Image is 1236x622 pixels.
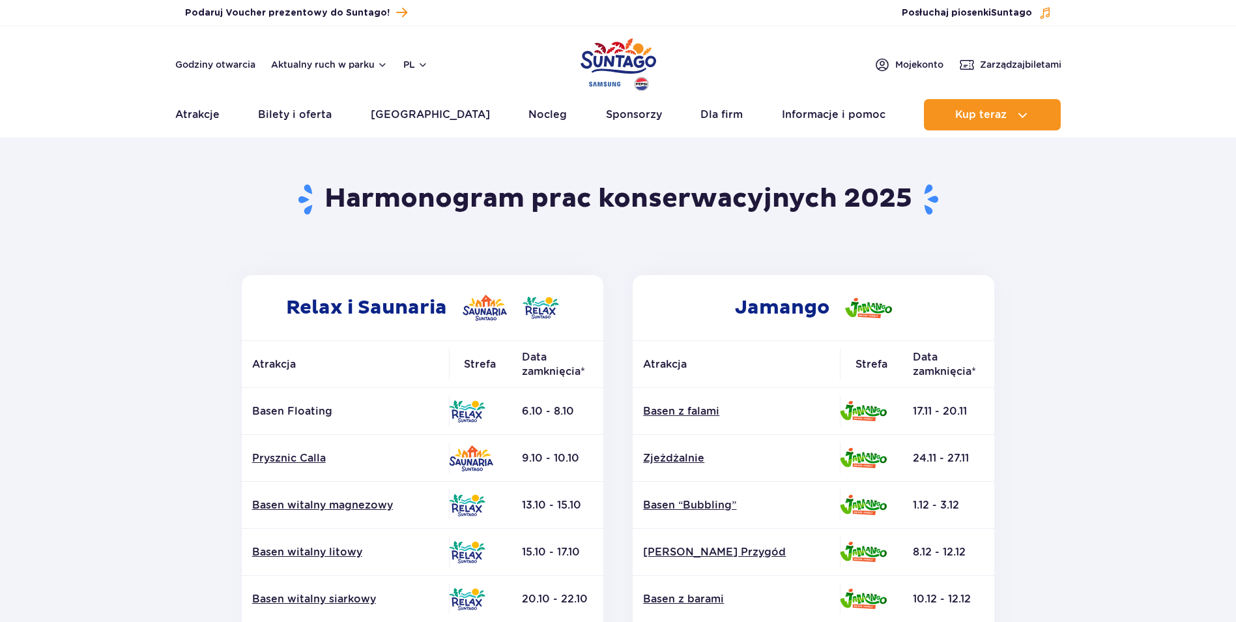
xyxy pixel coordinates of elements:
[449,588,485,610] img: Relax
[371,99,490,130] a: [GEOGRAPHIC_DATA]
[643,451,829,466] a: Zjeżdżalnie
[700,99,743,130] a: Dla firm
[643,404,829,419] a: Basen z falami
[902,388,994,435] td: 17.11 - 20.11
[991,8,1032,18] span: Suntago
[403,58,428,71] button: pl
[511,341,603,388] th: Data zamknięcia*
[840,341,902,388] th: Strefa
[175,58,255,71] a: Godziny otwarcia
[633,341,840,388] th: Atrakcja
[511,482,603,529] td: 13.10 - 15.10
[955,109,1007,121] span: Kup teraz
[924,99,1061,130] button: Kup teraz
[252,545,438,559] a: Basen witalny litowy
[252,498,438,512] a: Basen witalny magnezowy
[523,297,559,319] img: Relax
[511,388,603,435] td: 6.10 - 8.10
[258,99,332,130] a: Bilety i oferta
[237,183,999,216] h1: Harmonogram prac konserwacyjnych 2025
[449,400,485,422] img: Relax
[643,545,829,559] a: [PERSON_NAME] Przygód
[902,7,1052,20] button: Posłuchaj piosenkiSuntago
[581,33,656,93] a: Park of Poland
[902,435,994,482] td: 24.11 - 27.11
[902,7,1032,20] span: Posłuchaj piosenki
[782,99,885,130] a: Informacje i pomoc
[845,298,892,318] img: Jamango
[902,529,994,576] td: 8.12 - 12.12
[175,99,220,130] a: Atrakcje
[902,341,994,388] th: Data zamknięcia*
[633,275,994,340] h2: Jamango
[980,58,1061,71] span: Zarządzaj biletami
[643,498,829,512] a: Basen “Bubbling”
[840,589,887,609] img: Jamango
[840,542,887,562] img: Jamango
[185,4,407,22] a: Podaruj Voucher prezentowy do Suntago!
[463,295,507,321] img: Saunaria
[185,7,390,20] span: Podaruj Voucher prezentowy do Suntago!
[895,58,943,71] span: Moje konto
[511,529,603,576] td: 15.10 - 17.10
[449,541,485,563] img: Relax
[252,451,438,466] a: Prysznic Calla
[242,275,603,340] h2: Relax i Saunaria
[252,404,438,419] p: Basen Floating
[643,592,829,606] a: Basen z barami
[606,99,662,130] a: Sponsorzy
[902,482,994,529] td: 1.12 - 3.12
[840,495,887,515] img: Jamango
[271,59,388,70] button: Aktualny ruch w parku
[840,401,887,421] img: Jamango
[449,494,485,516] img: Relax
[511,435,603,482] td: 9.10 - 10.10
[874,57,943,72] a: Mojekonto
[242,341,449,388] th: Atrakcja
[528,99,567,130] a: Nocleg
[840,448,887,468] img: Jamango
[449,341,511,388] th: Strefa
[449,445,493,471] img: Saunaria
[252,592,438,606] a: Basen witalny siarkowy
[959,57,1061,72] a: Zarządzajbiletami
